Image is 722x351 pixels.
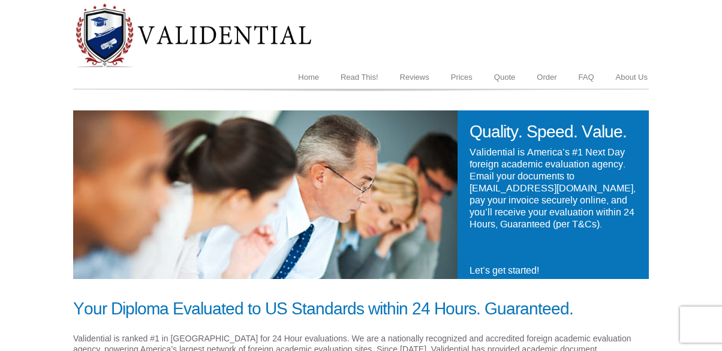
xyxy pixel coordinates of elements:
[73,299,649,319] h1: Your Diploma Evaluated to US Standards within 24 Hours. Guaranteed.
[470,260,637,277] h4: Let’s get started!
[470,142,637,230] h4: Validential is America’s #1 Next Day foreign academic evaluation agency. Email your documents to ...
[389,66,440,89] a: Reviews
[440,66,483,89] a: Prices
[483,66,526,89] a: Quote
[526,66,567,89] a: Order
[330,66,389,89] a: Read This!
[73,2,313,68] img: Diploma Evaluation Service
[568,66,605,89] a: FAQ
[553,313,722,351] iframe: LiveChat chat widget
[470,122,637,142] h1: Quality. Speed. Value.
[605,66,658,89] a: About Us
[287,66,330,89] a: Home
[73,110,458,279] img: Validential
